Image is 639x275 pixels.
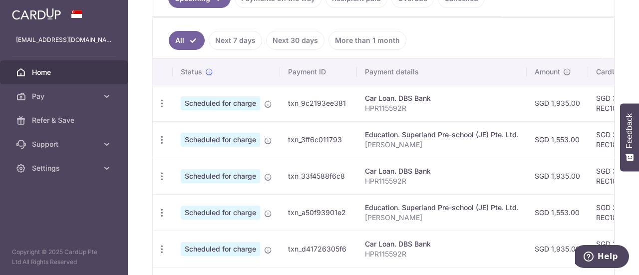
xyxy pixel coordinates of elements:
th: Payment ID [280,59,357,85]
td: SGD 1,935.00 [527,85,588,121]
td: SGD 1,553.00 [527,194,588,231]
th: Payment details [357,59,527,85]
img: CardUp [12,8,61,20]
span: Scheduled for charge [181,206,260,220]
a: Next 30 days [266,31,324,50]
td: txn_9c2193ee381 [280,85,357,121]
span: Status [181,67,202,77]
span: Settings [32,163,98,173]
p: HPR115592R [365,249,519,259]
div: Education. Superland Pre-school (JE) Pte. Ltd. [365,130,519,140]
span: Pay [32,91,98,101]
span: Scheduled for charge [181,133,260,147]
p: [EMAIL_ADDRESS][DOMAIN_NAME] [16,35,112,45]
span: Scheduled for charge [181,96,260,110]
div: Car Loan. DBS Bank [365,93,519,103]
td: txn_a50f93901e2 [280,194,357,231]
td: txn_33f4588f6c8 [280,158,357,194]
a: All [169,31,205,50]
iframe: Opens a widget where you can find more information [575,245,629,270]
span: Amount [535,67,560,77]
div: Car Loan. DBS Bank [365,239,519,249]
div: Education. Superland Pre-school (JE) Pte. Ltd. [365,203,519,213]
td: SGD 1,935.00 [527,231,588,267]
span: Refer & Save [32,115,98,125]
p: HPR115592R [365,176,519,186]
span: Scheduled for charge [181,169,260,183]
td: SGD 1,935.00 [527,158,588,194]
p: HPR115592R [365,103,519,113]
td: txn_d41726305f6 [280,231,357,267]
td: SGD 1,553.00 [527,121,588,158]
p: [PERSON_NAME] [365,140,519,150]
span: Scheduled for charge [181,242,260,256]
span: CardUp fee [596,67,634,77]
a: Next 7 days [209,31,262,50]
span: Home [32,67,98,77]
a: More than 1 month [328,31,406,50]
span: Support [32,139,98,149]
div: Car Loan. DBS Bank [365,166,519,176]
td: txn_3ff6c011793 [280,121,357,158]
span: Feedback [625,113,634,148]
button: Feedback - Show survey [620,103,639,171]
p: [PERSON_NAME] [365,213,519,223]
